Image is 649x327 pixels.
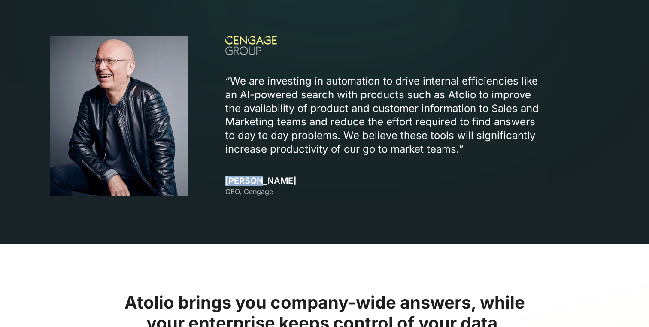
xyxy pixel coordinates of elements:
p: “We are investing in automation to drive internal efficiencies like an Al-powered search with pro... [225,74,547,157]
h3: [PERSON_NAME] [225,176,296,196]
span: CEO, Cengage [225,187,273,196]
iframe: Chat Widget [606,286,649,327]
